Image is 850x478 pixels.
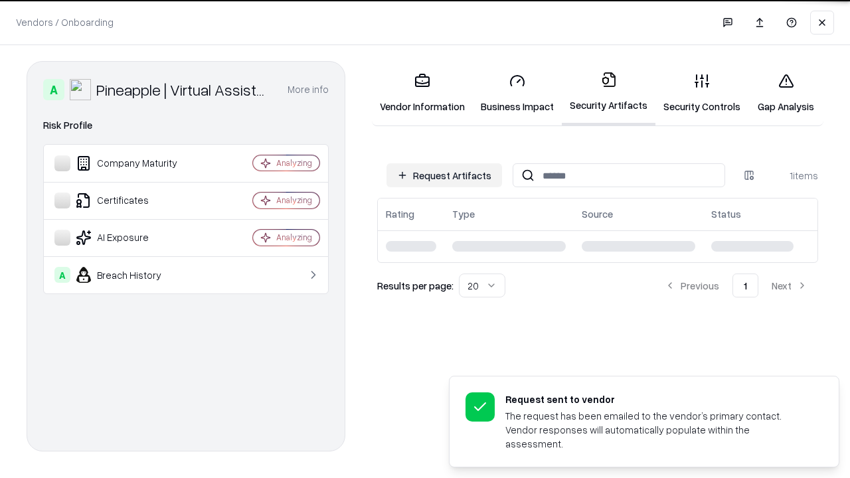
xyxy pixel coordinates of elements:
div: 1 items [765,169,818,183]
a: Gap Analysis [748,62,823,124]
div: Analyzing [276,195,312,206]
div: Breach History [54,267,213,283]
button: Request Artifacts [386,163,502,187]
div: AI Exposure [54,230,213,246]
div: Pineapple | Virtual Assistant Agency [96,79,272,100]
a: Security Artifacts [562,61,655,125]
a: Vendor Information [372,62,473,124]
img: Pineapple | Virtual Assistant Agency [70,79,91,100]
button: More info [288,78,329,102]
div: Company Maturity [54,155,213,171]
a: Security Controls [655,62,748,124]
div: Certificates [54,193,213,208]
p: Results per page: [377,279,454,293]
p: Vendors / Onboarding [16,15,114,29]
nav: pagination [654,274,818,297]
div: Request sent to vendor [505,392,807,406]
div: Type [452,207,475,221]
button: 1 [732,274,758,297]
div: Status [711,207,741,221]
a: Business Impact [473,62,562,124]
div: Source [582,207,613,221]
div: Analyzing [276,232,312,243]
div: A [43,79,64,100]
div: Risk Profile [43,118,329,133]
div: A [54,267,70,283]
div: Rating [386,207,414,221]
div: The request has been emailed to the vendor’s primary contact. Vendor responses will automatically... [505,409,807,451]
div: Analyzing [276,157,312,169]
